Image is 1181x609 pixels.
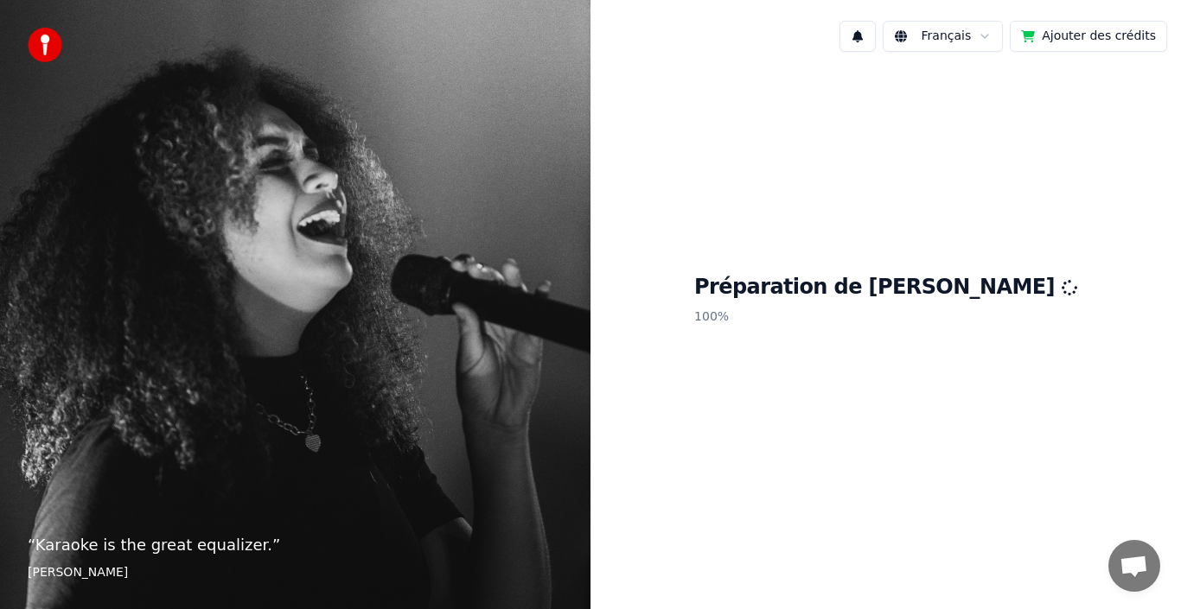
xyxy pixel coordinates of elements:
[694,301,1077,333] p: 100 %
[28,28,62,62] img: youka
[28,533,563,557] p: “ Karaoke is the great equalizer. ”
[694,274,1077,301] h1: Préparation de [PERSON_NAME]
[1108,540,1160,592] a: Ouvrir le chat
[1010,21,1167,52] button: Ajouter des crédits
[28,564,563,581] footer: [PERSON_NAME]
